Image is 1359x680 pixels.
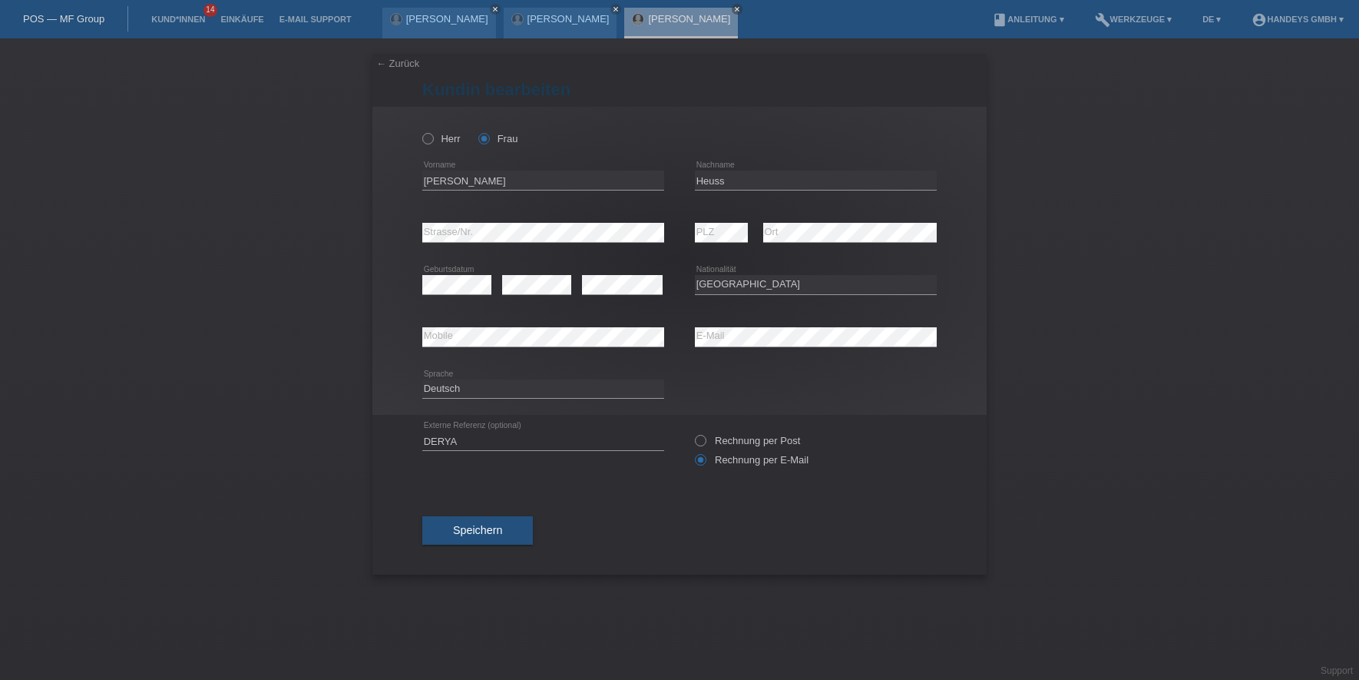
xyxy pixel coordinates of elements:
[695,454,808,466] label: Rechnung per E-Mail
[203,4,217,17] span: 14
[422,133,461,144] label: Herr
[23,13,104,25] a: POS — MF Group
[1195,15,1228,24] a: DE ▾
[1244,15,1351,24] a: account_circleHandeys GmbH ▾
[144,15,213,24] a: Kund*innen
[376,58,419,69] a: ← Zurück
[984,15,1071,24] a: bookAnleitung ▾
[422,80,937,99] h1: Kundin bearbeiten
[272,15,359,24] a: E-Mail Support
[612,5,620,13] i: close
[1321,665,1353,676] a: Support
[695,435,705,454] input: Rechnung per Post
[1095,12,1110,28] i: build
[1087,15,1180,24] a: buildWerkzeuge ▾
[527,13,610,25] a: [PERSON_NAME]
[422,516,533,546] button: Speichern
[610,4,621,15] a: close
[992,12,1007,28] i: book
[491,5,499,13] i: close
[422,133,432,143] input: Herr
[1252,12,1267,28] i: account_circle
[478,133,517,144] label: Frau
[732,4,742,15] a: close
[213,15,271,24] a: Einkäufe
[478,133,488,143] input: Frau
[695,435,800,446] label: Rechnung per Post
[695,454,705,473] input: Rechnung per E-Mail
[406,13,488,25] a: [PERSON_NAME]
[648,13,730,25] a: [PERSON_NAME]
[733,5,741,13] i: close
[453,524,502,536] span: Speichern
[490,4,501,15] a: close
